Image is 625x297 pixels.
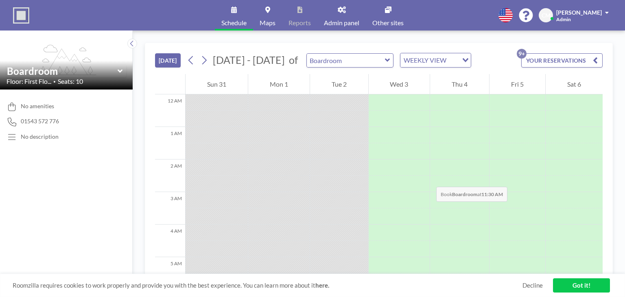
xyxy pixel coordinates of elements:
[521,53,603,68] button: YOUR RESERVATIONS9+
[324,20,359,26] span: Admin panel
[13,282,522,289] span: Roomzilla requires cookies to work properly and provide you with the best experience. You can lea...
[155,94,185,127] div: 12 AM
[213,54,285,66] span: [DATE] - [DATE]
[481,191,503,197] b: 11:30 AM
[400,53,471,67] div: Search for option
[21,133,59,140] div: No description
[155,225,185,257] div: 4 AM
[542,12,551,19] span: CM
[7,77,51,85] span: Floor: First Flo...
[307,54,385,67] input: Boardroom
[452,191,477,197] b: Boardroom
[260,20,275,26] span: Maps
[155,159,185,192] div: 2 AM
[21,103,54,110] span: No amenities
[310,74,368,94] div: Tue 2
[58,77,83,85] span: Seats: 10
[53,79,56,84] span: •
[155,192,185,225] div: 3 AM
[556,16,571,22] span: Admin
[13,7,29,24] img: organization-logo
[546,74,603,94] div: Sat 6
[186,74,248,94] div: Sun 31
[490,74,545,94] div: Fri 5
[436,187,507,202] span: Book at
[155,53,181,68] button: [DATE]
[402,55,448,66] span: WEEKLY VIEW
[221,20,247,26] span: Schedule
[430,74,489,94] div: Thu 4
[556,9,602,16] span: [PERSON_NAME]
[288,20,311,26] span: Reports
[553,278,610,293] a: Got it!
[315,282,329,289] a: here.
[248,74,310,94] div: Mon 1
[449,55,457,66] input: Search for option
[517,49,527,59] p: 9+
[522,282,543,289] a: Decline
[155,127,185,159] div: 1 AM
[369,74,430,94] div: Wed 3
[372,20,404,26] span: Other sites
[289,54,298,66] span: of
[7,65,118,77] input: Boardroom
[21,118,59,125] span: 01543 572 776
[155,257,185,290] div: 5 AM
